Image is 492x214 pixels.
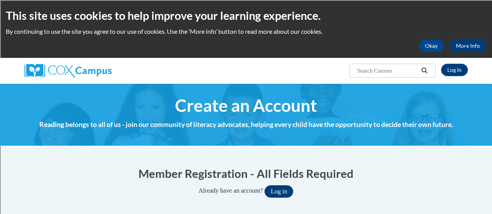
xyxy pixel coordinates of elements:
[25,64,112,78] img: Cox Campus
[356,66,418,75] input: Search Courses
[418,66,430,75] button: Search
[175,95,317,116] span: Create an Account
[441,64,468,76] a: Log In
[25,120,468,130] h4: Reading belongs to all of us - join our community of literacy advocates, helping every child have...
